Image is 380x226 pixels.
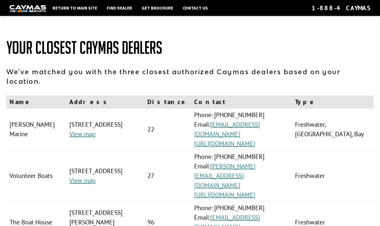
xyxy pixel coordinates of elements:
[194,191,255,199] a: [URL][DOMAIN_NAME]
[179,4,211,12] a: Contact Us
[69,176,95,185] a: View map
[191,95,292,109] th: Contact
[191,109,292,150] td: Phone: [PHONE_NUMBER] Email:
[6,150,66,201] td: Volunteer Boats
[312,4,370,12] div: 1-888-4CAYMAS
[49,4,100,12] a: Return to main site
[194,139,255,148] a: [URL][DOMAIN_NAME]
[191,150,292,201] td: Phone: [PHONE_NUMBER] Email:
[194,162,256,189] a: [PERSON_NAME][EMAIL_ADDRESS][DOMAIN_NAME]
[10,5,46,12] img: white-logo-c9c8dbefe5ff5ceceb0f0178aa75bf4bb51f6bca0971e226c86eb53dfe498488.png
[66,109,144,150] td: [STREET_ADDRESS]
[138,4,176,12] a: Get Brochure
[144,95,191,109] th: Distance
[6,95,66,109] th: Name
[144,150,191,201] td: 27
[292,109,374,150] td: Freshwater, [GEOGRAPHIC_DATA], Bay
[69,130,95,138] a: View map
[103,4,135,12] a: Find Dealer
[292,150,374,201] td: Freshwater
[66,95,144,109] th: Address
[6,38,374,57] h1: Your Closest Caymas Dealers
[66,150,144,201] td: [STREET_ADDRESS]
[6,109,66,150] td: [PERSON_NAME] Marine
[144,109,191,150] td: 22
[194,120,260,138] a: [EMAIL_ADDRESS][DOMAIN_NAME]
[292,95,374,109] th: Type
[6,67,374,86] p: We've matched you with the three closest authorized Caymas dealers based on your location.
